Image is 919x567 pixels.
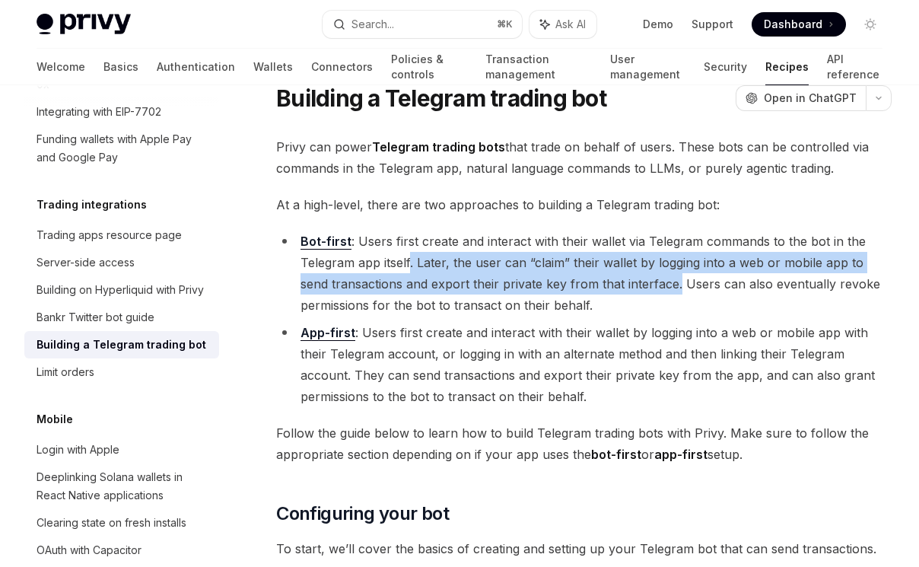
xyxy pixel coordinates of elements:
[253,49,293,85] a: Wallets
[24,463,219,509] a: Deeplinking Solana wallets in React Native applications
[752,12,846,37] a: Dashboard
[37,103,161,121] div: Integrating with EIP-7702
[301,234,351,250] a: Bot-first
[765,49,809,85] a: Recipes
[37,49,85,85] a: Welcome
[24,126,219,171] a: Funding wallets with Apple Pay and Google Pay
[858,12,882,37] button: Toggle dark mode
[37,281,204,299] div: Building on Hyperliquid with Privy
[276,231,892,316] li: : Users first create and interact with their wallet via Telegram commands to the bot in the Teleg...
[391,49,467,85] a: Policies & controls
[37,410,73,428] h5: Mobile
[37,468,210,505] div: Deeplinking Solana wallets in React Native applications
[24,331,219,358] a: Building a Telegram trading bot
[654,447,708,462] strong: app-first
[591,447,641,462] strong: bot-first
[311,49,373,85] a: Connectors
[37,336,206,354] div: Building a Telegram trading bot
[276,422,892,465] span: Follow the guide below to learn how to build Telegram trading bots with Privy. Make sure to follo...
[24,304,219,331] a: Bankr Twitter bot guide
[157,49,235,85] a: Authentication
[764,91,857,106] span: Open in ChatGPT
[24,509,219,537] a: Clearing state on fresh installs
[643,17,673,32] a: Demo
[37,130,210,167] div: Funding wallets with Apple Pay and Google Pay
[103,49,138,85] a: Basics
[301,325,355,340] strong: App-first
[276,502,449,526] span: Configuring your bot
[692,17,733,32] a: Support
[736,85,866,111] button: Open in ChatGPT
[276,136,892,179] span: Privy can power that trade on behalf of users. These bots can be controlled via commands in the T...
[37,541,142,559] div: OAuth with Capacitor
[37,363,94,381] div: Limit orders
[24,221,219,249] a: Trading apps resource page
[276,194,892,215] span: At a high-level, there are two approaches to building a Telegram trading bot:
[37,226,182,244] div: Trading apps resource page
[485,49,591,85] a: Transaction management
[37,308,154,327] div: Bankr Twitter bot guide
[323,11,522,38] button: Search...⌘K
[276,84,606,112] h1: Building a Telegram trading bot
[529,11,596,38] button: Ask AI
[24,436,219,463] a: Login with Apple
[37,514,186,532] div: Clearing state on fresh installs
[497,18,513,30] span: ⌘ K
[555,17,586,32] span: Ask AI
[24,249,219,276] a: Server-side access
[704,49,747,85] a: Security
[37,14,131,35] img: light logo
[24,358,219,386] a: Limit orders
[372,139,505,154] strong: Telegram trading bots
[24,537,219,564] a: OAuth with Capacitor
[351,15,394,33] div: Search...
[764,17,822,32] span: Dashboard
[610,49,685,85] a: User management
[37,441,119,459] div: Login with Apple
[37,196,147,214] h5: Trading integrations
[827,49,882,85] a: API reference
[24,276,219,304] a: Building on Hyperliquid with Privy
[37,253,135,272] div: Server-side access
[276,322,892,407] li: : Users first create and interact with their wallet by logging into a web or mobile app with thei...
[24,98,219,126] a: Integrating with EIP-7702
[301,325,355,341] a: App-first
[276,538,892,559] span: To start, we’ll cover the basics of creating and setting up your Telegram bot that can send trans...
